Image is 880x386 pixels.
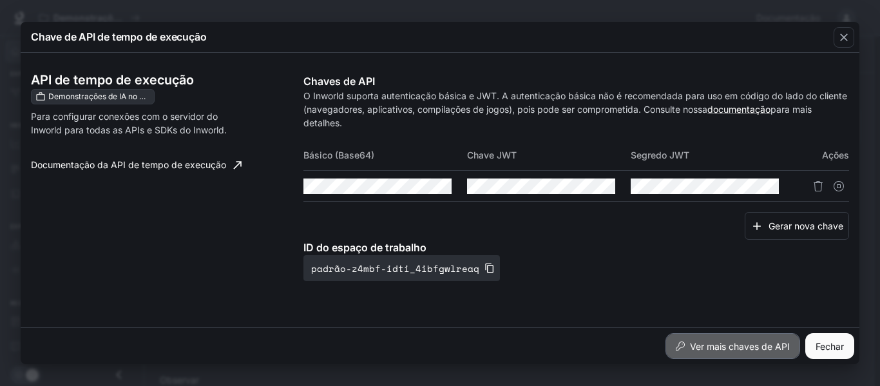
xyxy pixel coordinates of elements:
font: Chave JWT [467,150,517,161]
button: Suspend API key [828,176,849,197]
button: Fechar [805,333,854,359]
font: Demonstrações de IA no mundo [48,92,164,101]
a: Documentação da API de tempo de execução [26,152,247,178]
button: Gerar nova chave [745,212,849,240]
font: Documentação da API de tempo de execução [31,159,226,170]
font: Chaves de API [303,75,375,88]
font: para mais detalhes. [303,104,812,128]
font: Ações [822,150,849,161]
font: Gerar nova chave [769,220,843,231]
font: Chave de API de tempo de execução [31,30,206,43]
font: API de tempo de execução [31,72,194,88]
button: Delete API key [808,176,828,197]
font: ID do espaço de trabalho [303,241,426,254]
div: Essas chaves serão aplicadas somente ao seu espaço de trabalho atual [31,89,155,104]
font: padrão-z4mbf-idti_4ibfgwlreaq [311,262,479,275]
button: Ver mais chaves de API [665,333,800,359]
font: Segredo JWT [631,150,689,161]
a: documentação [707,104,770,115]
font: Fechar [816,341,844,352]
font: O Inworld suporta autenticação básica e JWT. A autenticação básica não é recomendada para uso em ... [303,90,847,115]
button: padrão-z4mbf-idti_4ibfgwlreaq [303,255,500,281]
font: Básico (Base64) [303,150,374,161]
font: Para configurar conexões com o servidor do Inworld para todas as APIs e SDKs do Inworld. [31,111,227,135]
font: Ver mais chaves de API [690,341,790,352]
